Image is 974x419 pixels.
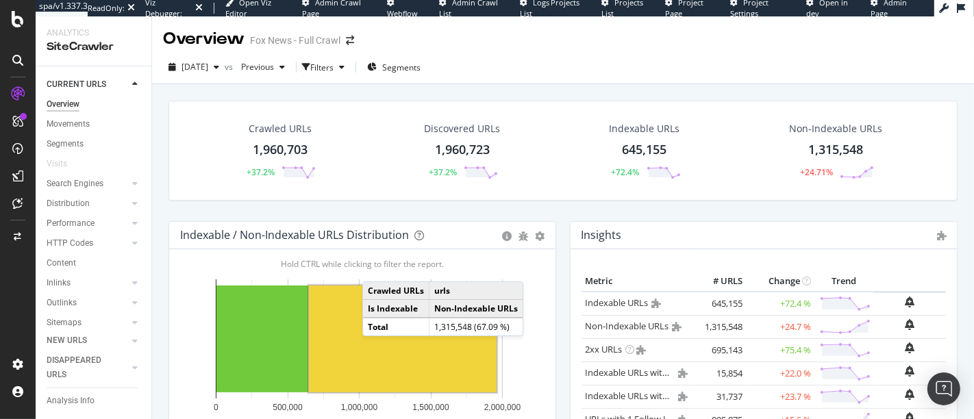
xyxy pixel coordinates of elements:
[691,271,746,292] th: # URLS
[429,299,523,318] td: Non-Indexable URLs
[47,256,76,270] div: Content
[678,368,688,378] i: Admin
[519,231,528,241] div: bug
[429,166,457,178] div: +37.2%
[651,299,661,308] i: Admin
[47,353,116,382] div: DISAPPEARED URLS
[678,392,688,401] i: Admin
[927,372,960,405] div: Open Intercom Messenger
[47,316,82,330] div: Sitemaps
[47,316,128,330] a: Sitemaps
[163,56,225,78] button: [DATE]
[47,333,87,348] div: NEW URLS
[310,62,334,73] div: Filters
[387,8,418,18] span: Webflow
[273,403,303,412] text: 500,000
[937,231,947,240] i: Admin
[363,282,429,300] td: Crawled URLs
[47,256,142,270] a: Content
[47,333,128,348] a: NEW URLS
[623,141,667,159] div: 645,155
[789,122,882,136] div: Non-Indexable URLs
[225,61,236,73] span: vs
[47,196,90,211] div: Distribution
[47,117,90,131] div: Movements
[435,141,490,159] div: 1,960,723
[249,122,312,136] div: Crawled URLs
[47,177,103,191] div: Search Engines
[906,319,915,330] div: bell-plus
[47,177,128,191] a: Search Engines
[585,343,622,355] a: 2xx URLs
[47,216,95,231] div: Performance
[691,361,746,385] td: 15,854
[180,228,409,242] div: Indexable / Non-Indexable URLs Distribution
[47,157,81,171] a: Visits
[746,315,814,338] td: +24.7 %
[346,36,354,45] div: arrow-right-arrow-left
[585,320,669,332] a: Non-Indexable URLs
[47,27,140,39] div: Analytics
[424,122,500,136] div: Discovered URLs
[47,276,128,290] a: Inlinks
[610,122,680,136] div: Indexable URLs
[581,226,621,244] h4: Insights
[814,271,874,292] th: Trend
[163,27,245,51] div: Overview
[382,62,421,73] span: Segments
[363,318,429,335] td: Total
[236,56,290,78] button: Previous
[585,366,699,379] a: Indexable URLs with Bad H1
[612,166,640,178] div: +72.4%
[906,366,915,377] div: bell-plus
[47,296,128,310] a: Outlinks
[47,236,128,251] a: HTTP Codes
[47,77,128,92] a: CURRENT URLS
[302,56,350,78] button: Filters
[906,342,915,353] div: bell-plus
[47,117,142,131] a: Movements
[182,61,208,73] span: 2025 Aug. 14th
[484,403,521,412] text: 2,000,000
[47,394,95,408] div: Analysis Info
[429,282,523,300] td: urls
[47,276,71,290] div: Inlinks
[47,77,106,92] div: CURRENT URLS
[412,403,449,412] text: 1,500,000
[47,137,142,151] a: Segments
[247,166,275,178] div: +37.2%
[88,3,125,14] div: ReadOnly:
[362,56,426,78] button: Segments
[47,157,67,171] div: Visits
[47,137,84,151] div: Segments
[47,296,77,310] div: Outlinks
[47,196,128,211] a: Distribution
[214,403,218,412] text: 0
[582,271,691,292] th: Metric
[746,338,814,361] td: +75.4 %
[502,231,512,241] div: circle-info
[808,141,863,159] div: 1,315,548
[429,318,523,335] td: 1,315,548 (67.09 %)
[236,61,274,73] span: Previous
[47,394,142,408] a: Analysis Info
[47,97,79,112] div: Overview
[636,345,646,355] i: Admin
[800,166,833,178] div: +24.71%
[691,292,746,316] td: 645,155
[906,389,915,400] div: bell-plus
[906,296,915,307] div: bell-plus
[47,216,128,231] a: Performance
[746,271,814,292] th: Change
[746,292,814,316] td: +72.4 %
[535,231,545,241] div: gear
[691,338,746,361] td: 695,143
[672,322,682,331] i: Admin
[253,141,308,159] div: 1,960,703
[250,34,340,47] div: Fox News - Full Crawl
[585,390,734,402] a: Indexable URLs with Bad Description
[691,315,746,338] td: 1,315,548
[47,236,93,251] div: HTTP Codes
[341,403,378,412] text: 1,000,000
[363,299,429,318] td: Is Indexable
